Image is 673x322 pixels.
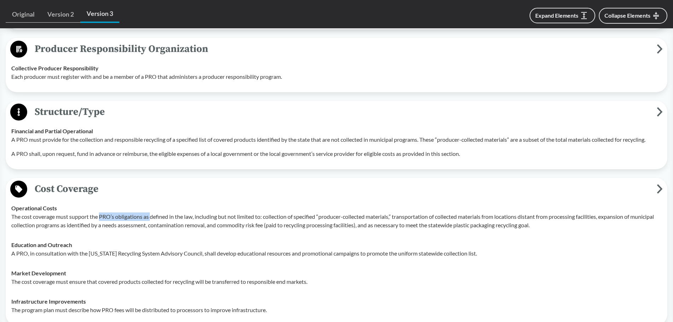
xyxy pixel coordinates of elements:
strong: Education and Outreach [11,241,72,248]
p: A PRO, in consultation with the [US_STATE] Recycling System Advisory Council, shall develop educa... [11,249,662,258]
p: A PRO must provide for the collection and responsible recycling of a specified list of covered pr... [11,135,662,144]
a: Original [6,6,41,23]
a: Version 2 [41,6,80,23]
button: Cost Coverage [8,180,665,198]
p: Each producer must register with and be a member of a PRO that administers a producer responsibil... [11,72,662,81]
a: Version 3 [80,6,119,23]
strong: Financial and Partial Operational [11,128,93,134]
button: Expand Elements [530,8,595,23]
strong: Operational Costs [11,205,57,211]
p: The program plan must describe how PRO fees will be distributed to processors to improve infrastr... [11,306,662,314]
p: The cost coverage must ensure that covered products collected for recycling will be transferred t... [11,277,662,286]
strong: Infrastructure Improvements [11,298,86,305]
button: Structure/Type [8,103,665,121]
span: Structure/Type [27,104,657,120]
span: Producer Responsibility Organization [27,41,657,57]
strong: Collective Producer Responsibility [11,65,99,71]
button: Producer Responsibility Organization [8,40,665,58]
span: Cost Coverage [27,181,657,197]
p: A PRO shall, upon request, fund in advance or reimburse, the eligible expenses of a local governm... [11,150,662,158]
button: Collapse Elements [599,8,667,24]
p: The cost coverage must support the PRO’s obligations as defined in the law, including but not lim... [11,212,662,229]
strong: Market Development [11,270,66,276]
